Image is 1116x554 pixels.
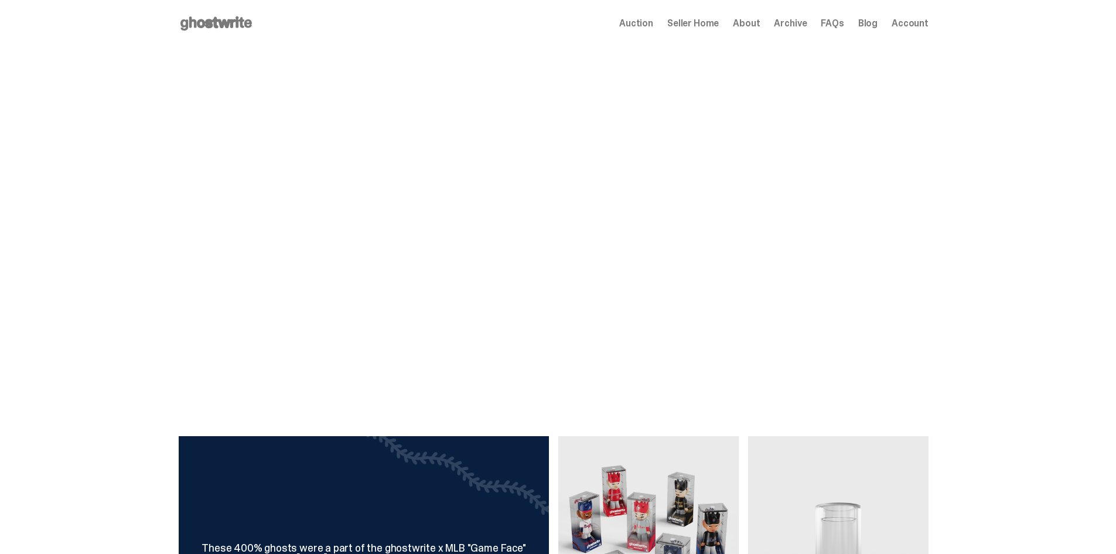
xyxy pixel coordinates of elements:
[774,19,807,28] a: Archive
[821,19,844,28] a: FAQs
[892,19,929,28] a: Account
[619,19,653,28] a: Auction
[667,19,719,28] a: Seller Home
[733,19,760,28] a: About
[858,19,878,28] a: Blog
